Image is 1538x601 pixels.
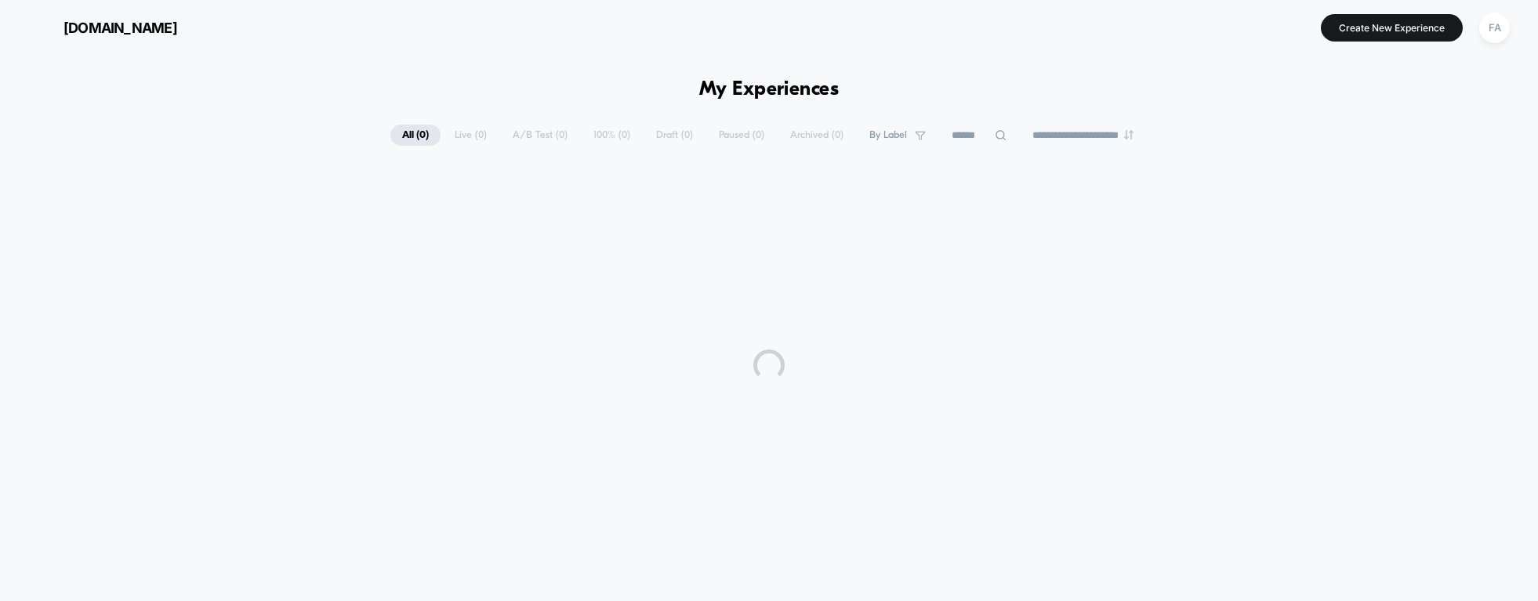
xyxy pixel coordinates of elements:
span: By Label [869,129,907,141]
button: Create New Experience [1321,14,1463,42]
img: end [1124,130,1134,139]
button: FA [1475,12,1514,44]
button: [DOMAIN_NAME] [24,15,182,40]
h1: My Experiences [699,78,840,101]
div: FA [1479,13,1510,43]
span: [DOMAIN_NAME] [63,20,177,36]
span: All ( 0 ) [390,125,441,146]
